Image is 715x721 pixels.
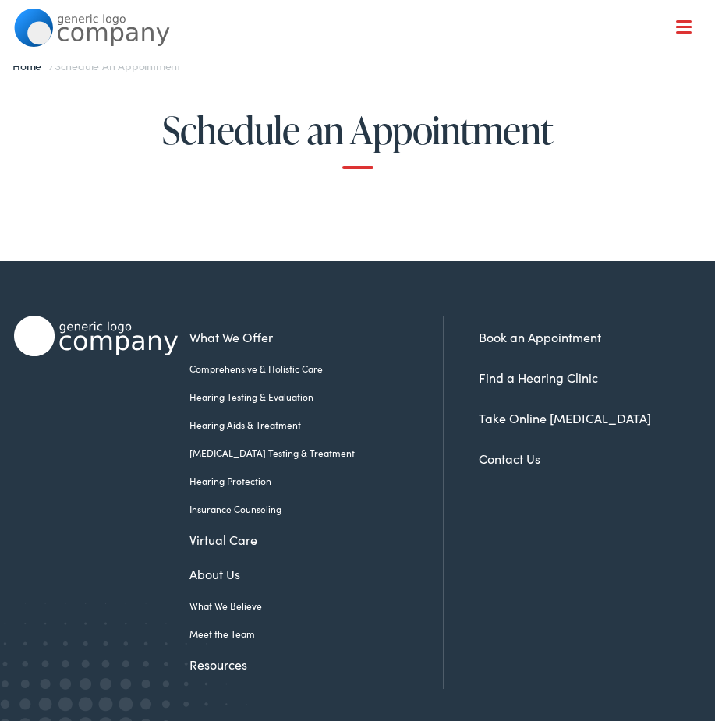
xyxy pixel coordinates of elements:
a: What We Offer [189,327,419,346]
a: Resources [189,655,419,673]
a: About Us [189,564,419,583]
a: Find a Hearing Clinic [479,369,598,386]
a: Take Online [MEDICAL_DATA] [479,409,651,426]
a: Book an Appointment [479,328,601,345]
a: Contact Us [479,450,540,467]
a: Hearing Testing & Evaluation [189,390,419,404]
a: [MEDICAL_DATA] Testing & Treatment [189,446,419,460]
a: Virtual Care [189,530,419,549]
a: What We Offer [26,62,700,111]
a: Comprehensive & Holistic Care [189,362,419,376]
a: Hearing Aids & Treatment [189,418,419,432]
a: Insurance Counseling [189,502,419,516]
a: What We Believe [189,599,419,613]
h1: Schedule an Appointment [29,109,687,170]
a: Hearing Protection [189,474,419,488]
img: Alpaca Audiology [14,316,178,356]
a: Meet the Team [189,627,419,641]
